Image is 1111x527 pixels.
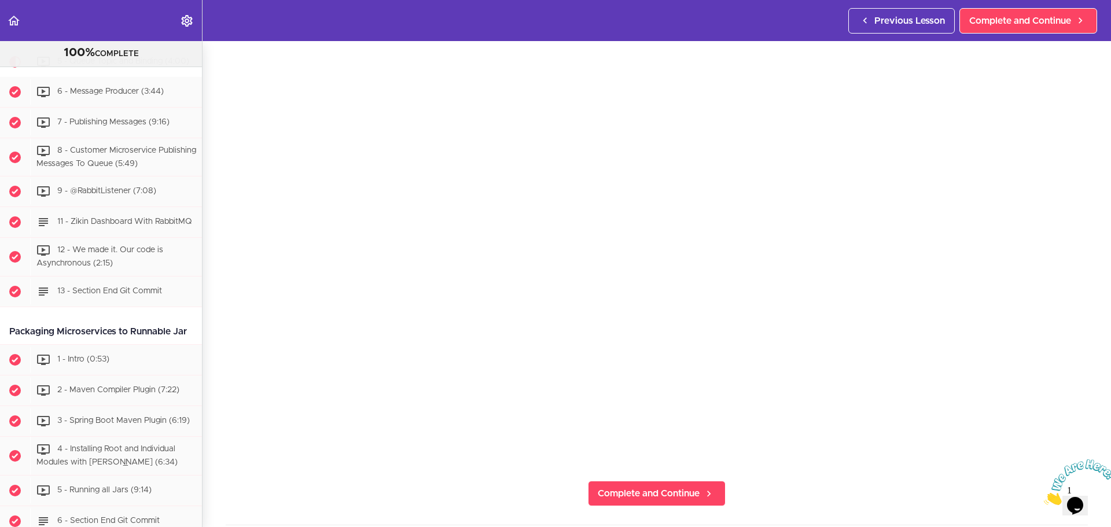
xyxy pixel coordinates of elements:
span: 5 - Running all Jars (9:14) [57,486,152,494]
span: 1 - Intro (0:53) [57,355,109,363]
span: Previous Lesson [874,14,945,28]
span: Complete and Continue [969,14,1071,28]
span: 2 - Maven Compiler Plugin (7:22) [57,386,179,394]
svg: Settings Menu [180,14,194,28]
a: Complete and Continue [959,8,1097,34]
svg: Back to course curriculum [7,14,21,28]
span: 6 - Message Producer (3:44) [57,87,164,95]
span: 3 - Spring Boot Maven Plugin (6:19) [57,417,190,425]
span: 7 - Publishing Messages (9:16) [57,118,170,126]
span: 1 [5,5,9,14]
span: 8 - Customer Microservice Publishing Messages To Queue (5:49) [36,146,196,168]
span: 11 - Zikin Dashboard With RabbitMQ [57,218,192,226]
span: 100% [64,47,95,58]
span: 4 - Installing Root and Individual Modules with [PERSON_NAME] (6:34) [36,445,178,466]
iframe: chat widget [1039,455,1111,510]
img: Chat attention grabber [5,5,76,50]
span: 6 - Section End Git Commit [57,517,160,525]
span: 9 - @RabbitListener (7:08) [57,187,156,196]
div: COMPLETE [14,46,187,61]
span: Complete and Continue [598,487,700,500]
span: 12 - We made it. Our code is Asynchronous (2:15) [36,246,163,268]
a: Complete and Continue [588,481,726,506]
a: Previous Lesson [848,8,955,34]
span: 13 - Section End Git Commit [57,287,162,295]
